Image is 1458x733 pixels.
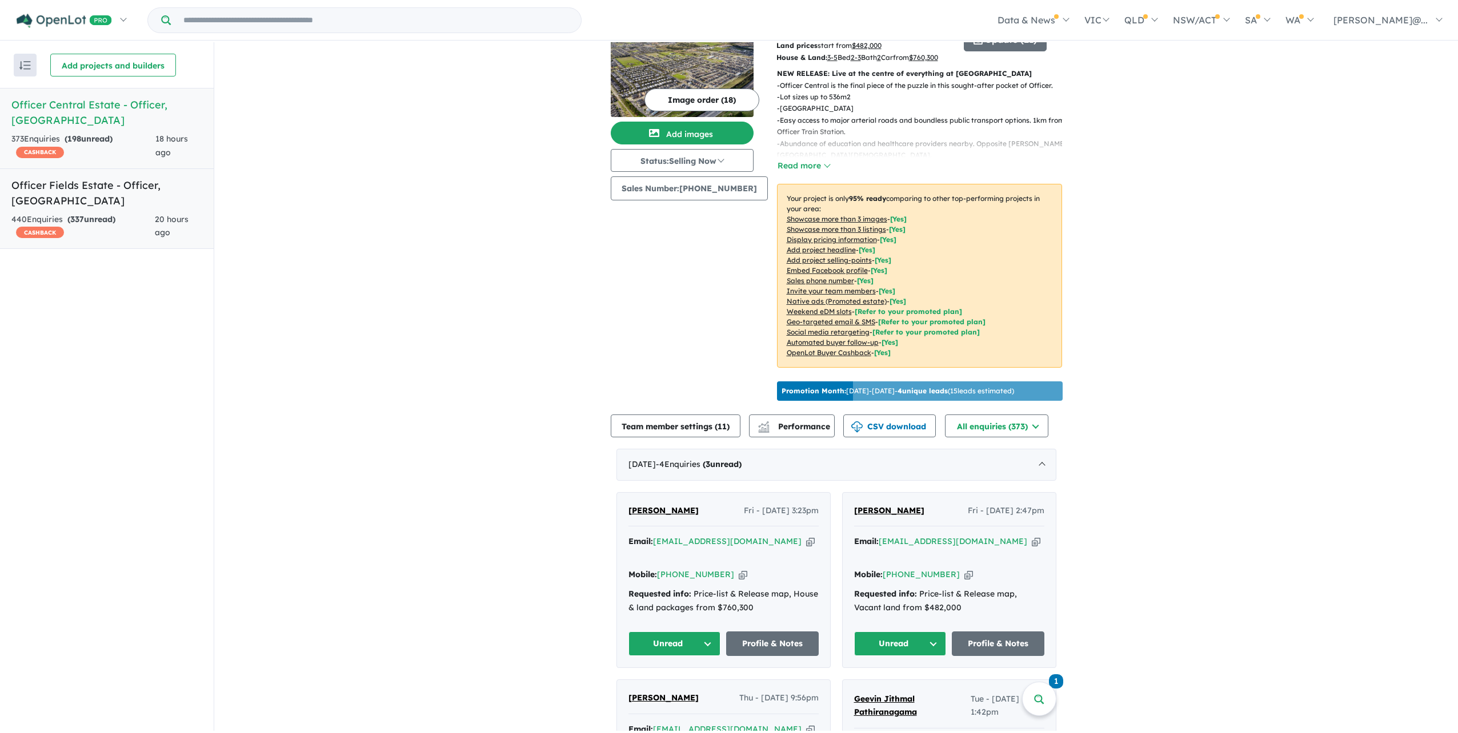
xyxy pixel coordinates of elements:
[971,692,1044,720] span: Tue - [DATE] 1:42pm
[945,414,1048,437] button: All enquiries (373)
[718,421,727,432] span: 11
[19,61,31,70] img: sort.svg
[11,97,202,128] h5: Officer Central Estate - Officer , [GEOGRAPHIC_DATA]
[851,421,863,433] img: download icon
[968,504,1044,518] span: Fri - [DATE] 2:47pm
[758,421,768,428] img: line-chart.svg
[882,338,898,347] span: [Yes]
[1333,14,1428,26] span: [PERSON_NAME]@...
[611,9,754,117] a: Officer Central Estate - Officer LogoOfficer Central Estate - Officer
[739,569,747,581] button: Copy
[1032,535,1040,547] button: Copy
[50,54,176,76] button: Add projects and builders
[1049,674,1063,688] span: 1
[855,307,962,316] span: [Refer to your promoted plan]
[155,134,188,158] span: 18 hours ago
[854,589,917,599] strong: Requested info:
[854,692,971,720] a: Geevin Jithmal Pathiranagama
[849,194,886,203] b: 95 % ready
[16,147,64,158] span: CASHBACK
[898,386,948,395] b: 4 unique leads
[611,414,740,437] button: Team member settings (11)
[787,256,872,264] u: Add project selling-points
[909,53,938,62] u: $ 760,300
[787,276,854,285] u: Sales phone number
[776,53,827,62] b: House & Land:
[787,317,875,326] u: Geo-targeted email & SMS
[611,122,754,144] button: Add images
[854,631,947,656] button: Unread
[843,414,936,437] button: CSV download
[787,338,879,347] u: Automated buyer follow-up
[852,41,882,50] u: $ 482,000
[173,8,579,33] input: Try estate name, suburb, builder or developer
[628,589,691,599] strong: Requested info:
[787,215,887,223] u: Showcase more than 3 images
[628,536,653,546] strong: Email:
[644,88,759,111] button: Image order (18)
[883,569,960,579] a: [PHONE_NUMBER]
[16,227,64,238] span: CASHBACK
[890,297,906,305] span: [Yes]
[875,256,891,264] span: [ Yes ]
[854,569,883,579] strong: Mobile:
[628,692,699,703] span: [PERSON_NAME]
[776,41,818,50] b: Land prices
[787,266,868,275] u: Embed Facebook profile
[854,587,1044,615] div: Price-list & Release map, Vacant land from $482,000
[776,52,955,63] p: Bed Bath Car from
[744,504,819,518] span: Fri - [DATE] 3:23pm
[787,225,886,233] u: Showcase more than 3 listings
[628,569,657,579] strong: Mobile:
[777,159,831,172] button: Read more
[776,40,955,51] p: start from
[777,138,1071,162] p: - Abundance of education and healthcare providers nearby. Opposite [PERSON_NAME][GEOGRAPHIC_DATA]...
[628,631,721,656] button: Unread
[859,245,875,254] span: [ Yes ]
[878,317,986,326] span: [Refer to your promoted plan]
[806,535,815,547] button: Copy
[611,31,754,117] img: Officer Central Estate - Officer
[871,266,887,275] span: [ Yes ]
[877,53,881,62] u: 2
[777,80,1071,91] p: - Officer Central is the final piece of the puzzle in this sought-after pocket of Officer.
[11,178,202,208] h5: Officer Fields Estate - Officer , [GEOGRAPHIC_DATA]
[952,631,1044,656] a: Profile & Notes
[611,149,754,172] button: Status:Selling Now
[777,91,1071,103] p: - Lot sizes up to 536m2
[854,694,917,718] span: Geevin Jithmal Pathiranagama
[872,328,980,336] span: [Refer to your promoted plan]
[782,386,1014,396] p: [DATE] - [DATE] - ( 15 leads estimated)
[854,504,924,518] a: [PERSON_NAME]
[17,14,112,28] img: Openlot PRO Logo White
[70,214,84,224] span: 337
[628,505,699,515] span: [PERSON_NAME]
[777,103,1071,114] p: - [GEOGRAPHIC_DATA]
[787,328,870,336] u: Social media retargeting
[827,53,838,62] u: 3-5
[787,307,852,316] u: Weekend eDM slots
[854,505,924,515] span: [PERSON_NAME]
[760,421,830,432] span: Performance
[880,235,896,244] span: [ Yes ]
[879,287,895,295] span: [ Yes ]
[874,348,891,357] span: [Yes]
[787,287,876,295] u: Invite your team members
[11,132,155,160] div: 373 Enquir ies
[657,569,734,579] a: [PHONE_NUMBER]
[65,134,113,144] strong: ( unread)
[706,459,710,469] span: 3
[777,115,1071,138] p: - Easy access to major arterial roads and boundless public transport options. 1km from Officer Tr...
[964,569,973,581] button: Copy
[1049,672,1063,688] a: 1
[703,459,742,469] strong: ( unread)
[889,225,906,233] span: [ Yes ]
[787,235,877,244] u: Display pricing information
[890,215,907,223] span: [ Yes ]
[739,691,819,705] span: Thu - [DATE] 9:56pm
[749,414,835,437] button: Performance
[777,184,1062,368] p: Your project is only comparing to other top-performing projects in your area: - - - - - - - - - -...
[851,53,861,62] u: 2-3
[857,276,874,285] span: [ Yes ]
[758,425,770,432] img: bar-chart.svg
